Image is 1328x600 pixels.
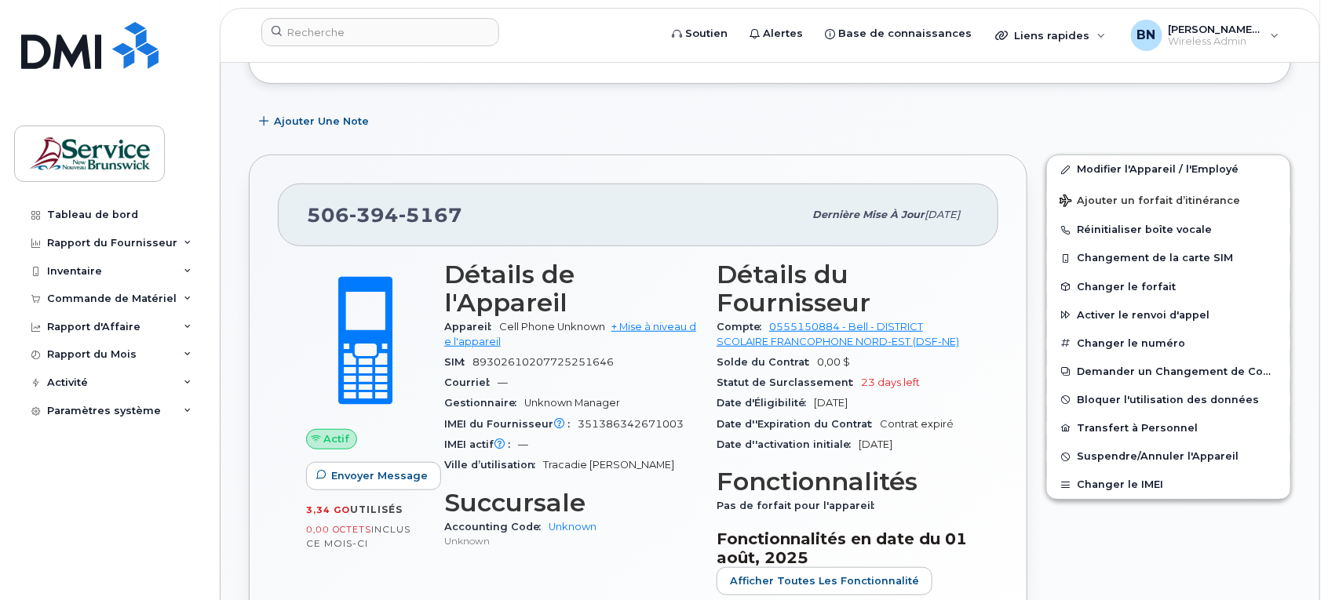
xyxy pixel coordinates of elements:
span: Gestionnaire [444,397,524,409]
a: Unknown [549,521,597,533]
span: [DATE] [814,397,848,409]
span: Soutien [685,26,728,42]
a: Base de connaissances [814,18,983,49]
span: Changer le forfait [1077,281,1176,293]
input: Recherche [261,18,499,46]
button: Envoyer Message [306,462,441,490]
h3: Détails du Fournisseur [717,260,970,317]
button: Changement de la carte SIM [1047,244,1290,272]
span: [DATE] [925,209,960,220]
a: + Mise à niveau de l'appareil [444,321,696,347]
span: 23 days left [861,376,920,388]
span: Alertes [763,26,803,42]
span: Unknown Manager [524,397,620,409]
button: Réinitialiser boîte vocale [1047,216,1290,244]
span: Afficher Toutes les Fonctionnalité [730,573,919,588]
button: Demander un Changement de Compte [1047,358,1290,386]
span: Appareil [444,321,499,333]
span: Wireless Admin [1169,35,1263,48]
button: Activer le renvoi d'appel [1047,301,1290,329]
span: 394 [349,203,399,227]
span: 0,00 Octets [306,524,371,535]
span: Date d''activation initiale [717,438,859,450]
button: Changer le numéro [1047,329,1290,358]
span: Liens rapides [1014,29,1089,42]
span: Actif [324,431,350,446]
h3: Fonctionnalités en date du 01 août, 2025 [717,529,970,567]
span: 5167 [399,203,462,227]
span: 0,00 $ [817,356,850,368]
span: — [498,376,508,388]
a: 0555150884 - Bell - DISTRICT SCOLAIRE FRANCOPHONE NORD-EST (DSF-NE) [717,321,959,347]
div: Breau, Nancy (DSF-NE\Comptabilité) [1120,20,1290,51]
a: Modifier l'Appareil / l'Employé [1047,155,1290,184]
span: Suspendre/Annuler l'Appareil [1077,451,1239,463]
a: Alertes [739,18,814,49]
span: IMEI du Fournisseur [444,418,578,430]
span: Date d''Expiration du Contrat [717,418,880,430]
button: Changer le forfait [1047,273,1290,301]
button: Afficher Toutes les Fonctionnalité [717,567,932,595]
span: utilisés [350,504,403,515]
span: Ville d’utilisation [444,459,543,471]
span: — [518,438,528,450]
span: 351386342671003 [578,418,684,430]
span: [PERSON_NAME] (DSF-NE\Comptabilité) [1169,23,1263,35]
span: Statut de Surclassement [717,376,861,388]
button: Bloquer l'utilisation des données [1047,386,1290,414]
span: 506 [307,203,462,227]
h3: Succursale [444,489,698,517]
span: Dernière mise à jour [812,209,925,220]
h3: Fonctionnalités [717,467,970,496]
span: Courriel [444,376,498,388]
div: Liens rapides [984,20,1117,51]
span: 3,34 Go [306,504,350,515]
h3: Détails de l'Appareil [444,260,698,317]
span: IMEI actif [444,438,518,450]
button: Ajouter une Note [249,107,382,136]
span: Compte [717,321,769,333]
button: Ajouter un forfait d’itinérance [1047,184,1290,216]
span: Accounting Code [444,521,549,533]
button: Transfert à Personnel [1047,414,1290,442]
button: Suspendre/Annuler l'Appareil [1047,442,1290,471]
span: Contrat expiré [880,418,954,430]
span: Activer le renvoi d'appel [1077,309,1209,321]
span: Ajouter une Note [274,114,369,129]
span: Base de connaissances [838,26,972,42]
span: 89302610207725251646 [472,356,614,368]
span: Date d'Éligibilité [717,397,814,409]
button: Changer le IMEI [1047,471,1290,499]
a: Soutien [661,18,739,49]
span: BN [1137,26,1156,45]
p: Unknown [444,534,698,547]
span: Solde du Contrat [717,356,817,368]
span: Tracadie [PERSON_NAME] [543,459,674,471]
span: Cell Phone Unknown [499,321,605,333]
span: Ajouter un forfait d’itinérance [1060,195,1240,209]
span: SIM [444,356,472,368]
span: Envoyer Message [331,468,428,483]
span: [DATE] [859,438,892,450]
span: Pas de forfait pour l'appareil [717,500,882,511]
